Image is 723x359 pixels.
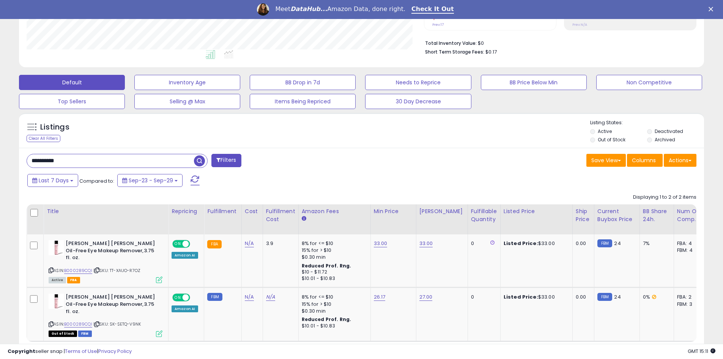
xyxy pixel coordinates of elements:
[64,267,92,274] a: B000289CQI
[425,40,477,46] b: Total Inventory Value:
[64,321,92,327] a: B000289CQI
[572,22,587,27] small: Prev: N/A
[189,294,201,301] span: OFF
[664,154,696,167] button: Actions
[504,240,538,247] b: Listed Price:
[597,239,612,247] small: FBM
[172,305,198,312] div: Amazon AI
[49,331,77,337] span: All listings that are currently out of stock and unavailable for purchase on Amazon
[504,240,567,247] div: $33.00
[207,293,222,301] small: FBM
[257,3,269,16] img: Profile image for Georgie
[172,252,198,259] div: Amazon AI
[250,94,356,109] button: Items Being Repriced
[211,154,241,167] button: Filters
[419,207,465,215] div: [PERSON_NAME]
[19,94,125,109] button: Top Sellers
[302,301,365,308] div: 15% for > $10
[436,15,454,21] small: -29.41%
[302,263,351,269] b: Reduced Prof. Rng.
[302,247,365,254] div: 15% for > $10
[643,294,668,300] div: 0%
[598,128,612,134] label: Active
[245,207,260,215] div: Cost
[504,207,569,215] div: Listed Price
[66,294,158,317] b: [PERSON_NAME] [PERSON_NAME] Oil-Free Eye Makeup Remover,3.75 fl. oz.
[471,240,495,247] div: 0
[8,348,35,355] strong: Copyright
[189,241,201,247] span: OFF
[117,174,183,187] button: Sep-23 - Sep-29
[302,323,365,329] div: $10.01 - $10.83
[173,294,183,301] span: ON
[65,348,97,355] a: Terms of Use
[504,293,538,300] b: Listed Price:
[49,294,64,309] img: 21bG+xONTTL._SL40_.jpg
[302,269,365,275] div: $10 - $11.72
[302,215,306,222] small: Amazon Fees.
[632,157,656,164] span: Columns
[19,75,125,90] button: Default
[250,75,356,90] button: BB Drop in 7d
[643,207,671,223] div: BB Share 24h.
[425,49,484,55] b: Short Term Storage Fees:
[67,277,80,283] span: FBA
[66,240,158,263] b: [PERSON_NAME] [PERSON_NAME] Oil-Free Eye Makeup Remover,3.75 fl. oz.
[374,207,413,215] div: Min Price
[481,75,587,90] button: BB Price Below Min
[655,136,675,143] label: Archived
[374,293,386,301] a: 26.17
[245,293,254,301] a: N/A
[655,128,683,134] label: Deactivated
[134,94,240,109] button: Selling @ Max
[614,240,621,247] span: 24
[471,207,497,223] div: Fulfillable Quantity
[365,94,471,109] button: 30 Day Decrease
[419,293,433,301] a: 27.00
[275,5,405,13] div: Meet Amazon Data, done right.
[39,177,69,184] span: Last 7 Days
[129,177,173,184] span: Sep-23 - Sep-29
[485,48,497,55] span: $0.17
[302,294,365,300] div: 8% for <= $10
[290,5,327,13] i: DataHub...
[419,240,433,247] a: 33.00
[78,331,92,337] span: FBM
[98,348,132,355] a: Privacy Policy
[677,294,702,300] div: FBA: 2
[27,174,78,187] button: Last 7 Days
[47,207,165,215] div: Title
[8,348,132,355] div: seller snap | |
[643,240,668,247] div: 7%
[677,301,702,308] div: FBM: 3
[374,240,387,247] a: 33.00
[425,38,691,47] li: $0
[207,207,238,215] div: Fulfillment
[93,321,141,327] span: | SKU: SK-SETQ-V9NK
[576,240,588,247] div: 0.00
[302,254,365,261] div: $0.30 min
[266,207,295,223] div: Fulfillment Cost
[245,240,254,247] a: N/A
[590,119,704,127] p: Listing States:
[596,75,702,90] button: Non Competitive
[40,122,69,133] h5: Listings
[597,207,636,223] div: Current Buybox Price
[172,207,201,215] div: Repricing
[688,348,715,355] span: 2025-10-9 15:11 GMT
[627,154,663,167] button: Columns
[504,294,567,300] div: $33.00
[677,207,705,223] div: Num of Comp.
[266,293,275,301] a: N/A
[266,240,293,247] div: 3.9
[614,293,621,300] span: 24
[302,275,365,282] div: $10.01 - $10.83
[49,294,162,336] div: ASIN:
[49,240,64,255] img: 21bG+xONTTL._SL40_.jpg
[633,194,696,201] div: Displaying 1 to 2 of 2 items
[576,294,588,300] div: 0.00
[302,308,365,315] div: $0.30 min
[576,207,591,223] div: Ship Price
[709,7,716,11] div: Close
[411,5,454,14] a: Check It Out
